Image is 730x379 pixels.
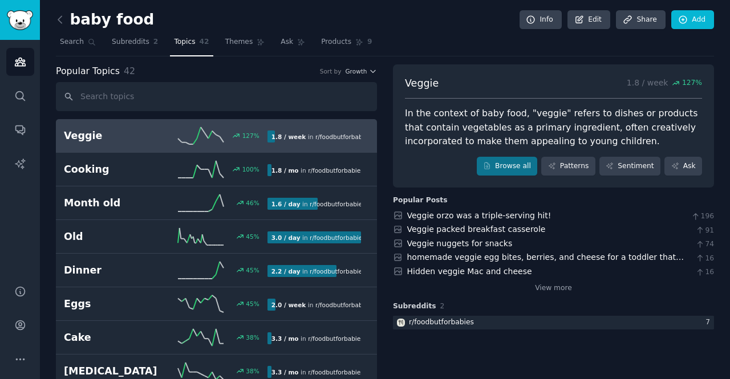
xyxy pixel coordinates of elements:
p: 1.8 / week [627,76,702,91]
div: in [267,366,361,378]
div: 45 % [246,266,259,274]
a: Veggie packed breakfast casserole [407,225,546,234]
div: 7 [705,317,714,328]
span: 2 [153,37,159,47]
div: 100 % [242,165,259,173]
b: 3.3 / mo [271,369,299,376]
b: 1.6 / day [271,201,301,207]
b: 2.0 / week [271,301,306,308]
a: Cooking100%1.8 / moin r/foodbutforbabies [56,153,377,186]
h2: Old [64,230,165,244]
h2: Eggs [64,297,165,311]
span: r/ foodbutforbabies [308,369,364,376]
span: 42 [200,37,209,47]
a: foodbutforbabiesr/foodbutforbabies7 [393,316,714,330]
span: 2 [440,302,445,310]
div: in [267,164,361,176]
img: foodbutforbabies [397,319,405,327]
h2: Dinner [64,263,165,278]
span: 127 % [682,78,702,88]
span: Growth [345,67,367,75]
div: 127 % [242,132,259,140]
img: GummySearch logo [7,10,33,30]
a: Sentiment [599,157,660,176]
a: homemade veggie egg bites, berries, and cheese for a toddler that refuses to eat everything right... [407,252,684,274]
a: Topics42 [170,33,213,56]
h2: Cake [64,331,165,345]
button: Growth [345,67,377,75]
div: in [267,231,361,243]
a: Ask [664,157,702,176]
a: Share [616,10,665,30]
a: View more [535,283,572,294]
span: 74 [695,239,714,250]
div: in [267,299,361,311]
a: Month old46%1.6 / dayin r/foodbutforbabies [56,186,377,220]
a: Add [671,10,714,30]
div: 38 % [246,333,259,341]
div: r/ foodbutforbabies [409,317,474,328]
span: r/ foodbutforbabies [310,234,366,241]
span: 9 [367,37,372,47]
b: 3.3 / mo [271,335,299,342]
h2: [MEDICAL_DATA] [64,364,165,378]
span: Themes [225,37,253,47]
a: Browse all [477,157,538,176]
div: in [267,131,361,142]
span: 16 [695,267,714,278]
a: Hidden veggie Mac and cheese [407,267,532,276]
div: in [267,265,361,277]
span: Popular Topics [56,64,120,79]
a: Veggie nuggets for snacks [407,239,513,248]
a: Veggie127%1.8 / weekin r/foodbutforbabies [56,119,377,153]
span: r/ foodbutforbabies [310,201,366,207]
span: r/ foodbutforbabies [308,335,364,342]
a: Edit [567,10,610,30]
span: Veggie [405,76,439,91]
span: 196 [691,211,714,222]
a: Themes [221,33,269,56]
a: Dinner45%2.2 / dayin r/foodbutforbabies [56,254,377,287]
div: in [267,332,361,344]
div: 46 % [246,199,259,207]
span: r/ foodbutforbabies [310,268,366,275]
span: r/ foodbutforbabies [315,301,371,308]
a: Eggs45%2.0 / weekin r/foodbutforbabies [56,287,377,321]
span: Search [60,37,84,47]
a: Ask [277,33,309,56]
h2: baby food [56,11,154,29]
b: 2.2 / day [271,268,301,275]
h2: Cooking [64,162,165,177]
div: 38 % [246,367,259,375]
b: 1.8 / mo [271,167,299,174]
div: Popular Posts [393,195,448,206]
div: 45 % [246,300,259,308]
a: Subreddits2 [108,33,162,56]
div: in [267,198,361,210]
h2: Month old [64,196,165,210]
span: r/ foodbutforbabies [308,167,364,174]
a: Cake38%3.3 / moin r/foodbutforbabies [56,321,377,354]
b: 1.8 / week [271,133,306,140]
input: Search topics [56,82,377,111]
span: 91 [695,226,714,236]
span: Ask [281,37,293,47]
div: Sort by [320,67,342,75]
div: In the context of baby food, "veggie" refers to dishes or products that contain vegetables as a p... [405,107,702,149]
a: Info [520,10,562,30]
a: Veggie orzo was a triple-serving hit! [407,211,551,220]
a: Old45%3.0 / dayin r/foodbutforbabies [56,220,377,254]
span: Subreddits [112,37,149,47]
a: Patterns [541,157,595,176]
span: 42 [124,66,135,76]
b: 3.0 / day [271,234,301,241]
a: Search [56,33,100,56]
span: Subreddits [393,301,436,312]
span: Topics [174,37,195,47]
h2: Veggie [64,129,165,143]
a: Products9 [317,33,376,56]
div: 45 % [246,233,259,241]
span: 16 [695,254,714,264]
span: r/ foodbutforbabies [315,133,371,140]
span: Products [321,37,351,47]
